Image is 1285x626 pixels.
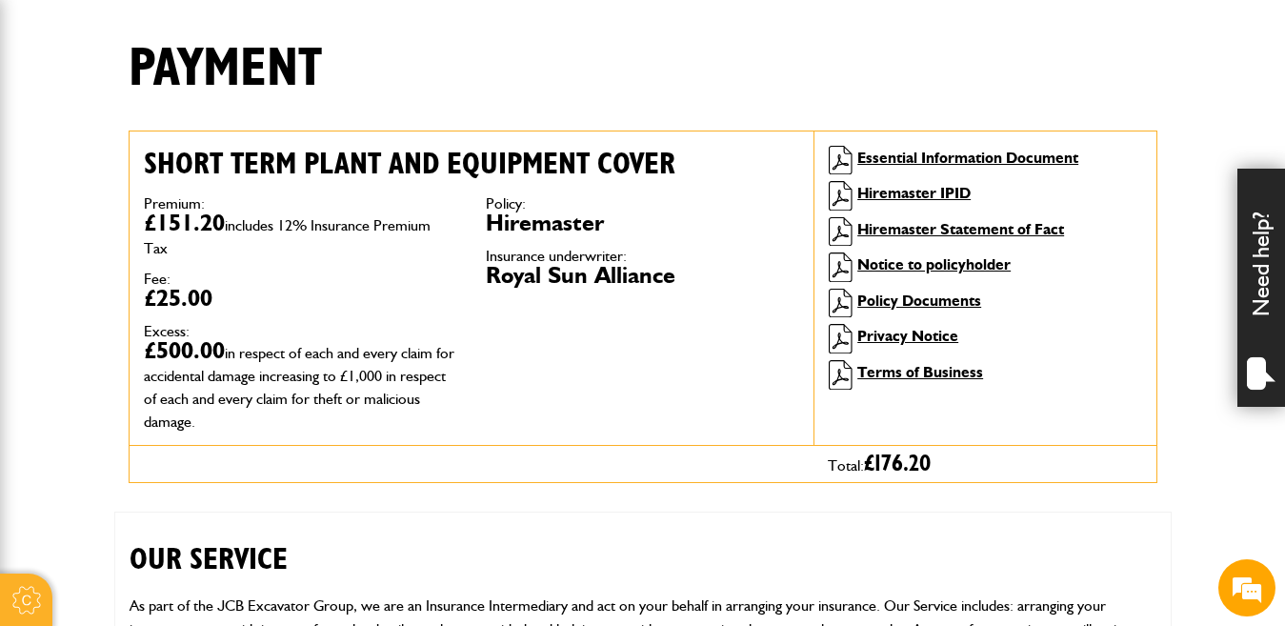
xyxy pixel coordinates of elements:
[144,196,457,212] dt: Premium:
[874,453,931,475] span: 176.20
[144,324,457,339] dt: Excess:
[864,453,931,475] span: £
[857,292,981,310] a: Policy Documents
[857,184,971,202] a: Hiremaster IPID
[486,249,799,264] dt: Insurance underwriter:
[144,344,454,431] span: in respect of each and every claim for accidental damage increasing to £1,000 in respect of each ...
[144,216,431,257] span: includes 12% Insurance Premium Tax
[813,446,1155,482] div: Total:
[129,37,322,101] h1: Payment
[857,327,958,345] a: Privacy Notice
[857,220,1064,238] a: Hiremaster Statement of Fact
[857,255,1011,273] a: Notice to policyholder
[144,146,800,182] h2: Short term plant and equipment cover
[130,513,1156,577] h2: OUR SERVICE
[144,287,457,310] dd: £25.00
[144,272,457,287] dt: Fee:
[486,196,799,212] dt: Policy:
[144,339,457,431] dd: £500.00
[857,363,983,381] a: Terms of Business
[486,212,799,234] dd: Hiremaster
[144,212,457,257] dd: £151.20
[486,264,799,287] dd: Royal Sun Alliance
[1237,169,1285,407] div: Need help?
[857,149,1078,167] a: Essential Information Document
